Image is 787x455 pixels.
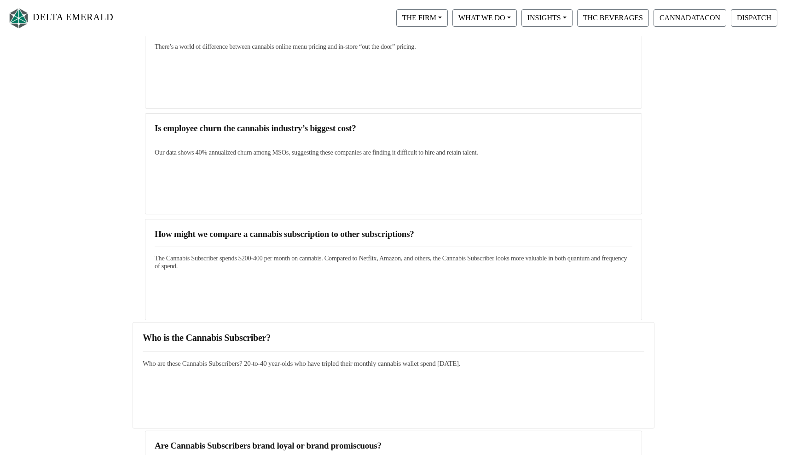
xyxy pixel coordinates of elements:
img: Logo [7,6,30,30]
button: THC BEVERAGES [577,9,649,27]
h3: Are Cannabis Subscribers brand loyal or brand promiscuous? [155,440,632,451]
a: THC BEVERAGES [575,13,651,21]
button: THE FIRM [396,9,448,27]
h5: The Cannabis Subscriber spends $200-400 per month on cannabis. Compared to Netflix, Amazon, and o... [155,254,632,271]
h3: Who is the Cannabis Subscriber? [143,333,644,344]
a: Who is the Cannabis Subscriber?Who are these Cannabis Subscribers? 20-to-40 year-olds who have tr... [143,333,644,368]
button: CANNADATACON [654,9,726,27]
h3: How might we compare a cannabis subscription to other subscriptions? [155,229,632,239]
a: DELTA EMERALD [7,4,114,33]
h3: Is employee churn the cannabis industry’s biggest cost? [155,123,632,133]
h5: There’s a world of difference between cannabis online menu pricing and in-store “out the door” pr... [155,43,632,51]
a: Is employee churn the cannabis industry’s biggest cost?Our data shows 40% annualized churn among ... [155,123,632,156]
a: How might we compare a cannabis subscription to other subscriptions?The Cannabis Subscriber spend... [155,229,632,271]
h5: Who are these Cannabis Subscribers? 20-to-40 year-olds who have tripled their monthly cannabis wa... [143,360,644,368]
a: DISPATCH [729,13,780,21]
button: INSIGHTS [521,9,573,27]
button: WHAT WE DO [452,9,517,27]
a: CANNADATACON [651,13,729,21]
h5: Our data shows 40% annualized churn among MSOs, suggesting these companies are finding it difficu... [155,149,632,156]
button: DISPATCH [731,9,777,27]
